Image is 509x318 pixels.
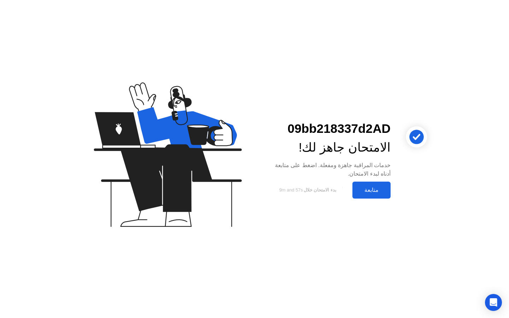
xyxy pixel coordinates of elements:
[266,183,349,197] button: بدء الامتحان خلال9m and 57s
[355,187,388,193] div: متابعة
[266,138,391,157] div: الامتحان جاهز لك!
[266,119,391,138] div: 09bb218337d2AD
[266,161,391,178] div: خدمات المراقبة جاهزة ومفعلة. اضغط على متابعة أدناه لبدء الامتحان.
[352,182,391,199] button: متابعة
[279,187,303,193] span: 9m and 57s
[485,294,502,311] div: Open Intercom Messenger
